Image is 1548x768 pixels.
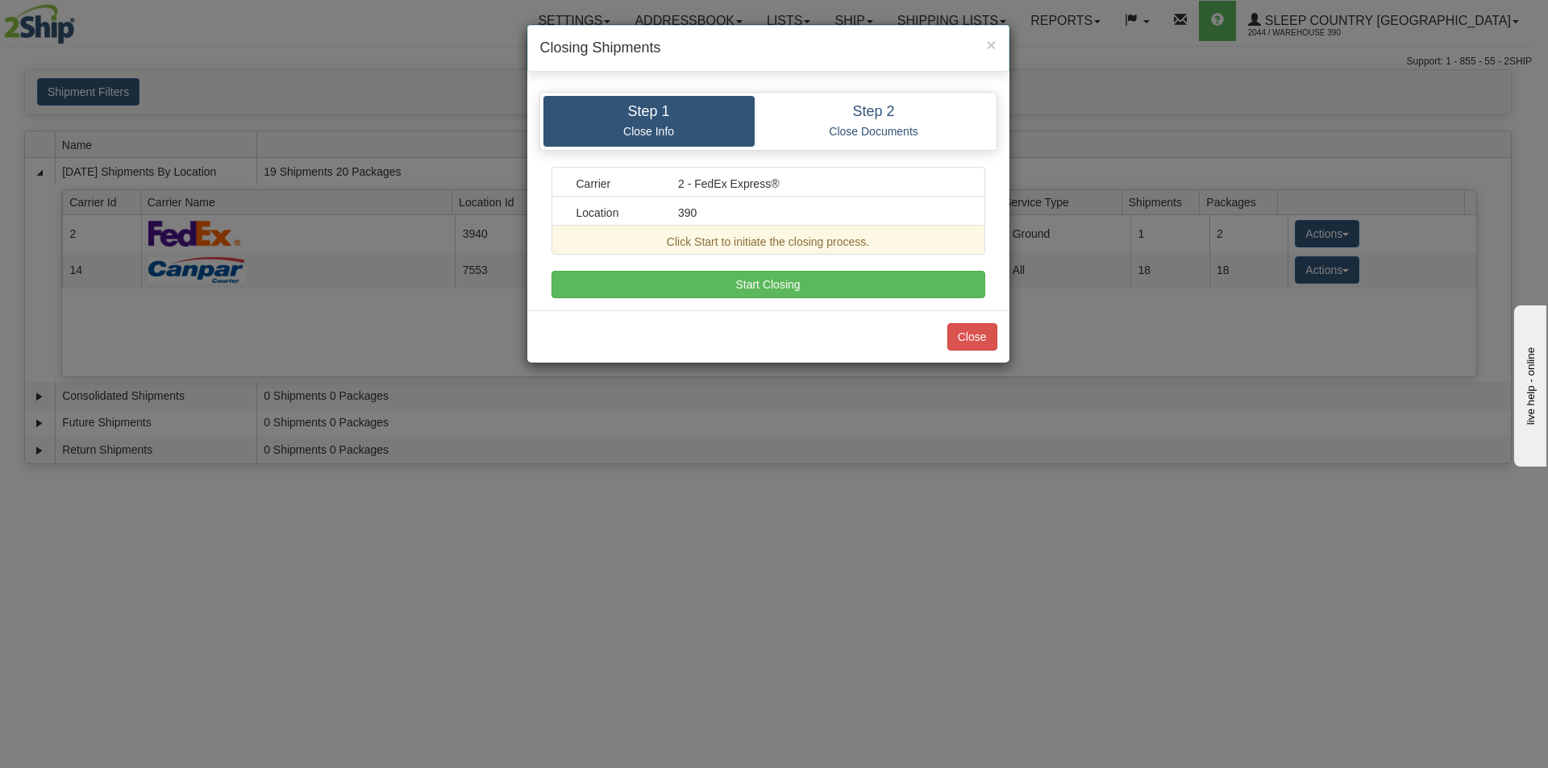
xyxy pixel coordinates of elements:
div: 390 [666,205,972,221]
div: 2 - FedEx Express® [666,176,972,192]
p: Close Documents [767,124,981,139]
h4: Step 2 [767,104,981,120]
button: Start Closing [551,271,985,298]
span: × [986,35,996,54]
div: Location [564,205,667,221]
div: Click Start to initiate the closing process. [564,234,972,250]
p: Close Info [556,124,743,139]
h4: Step 1 [556,104,743,120]
div: live help - online [12,14,149,26]
div: Carrier [564,176,667,192]
button: Close [947,323,997,351]
h4: Closing Shipments [540,38,997,59]
iframe: chat widget [1511,301,1546,466]
a: Step 1 Close Info [543,96,755,147]
a: Step 2 Close Documents [755,96,993,147]
button: Close [986,36,996,53]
